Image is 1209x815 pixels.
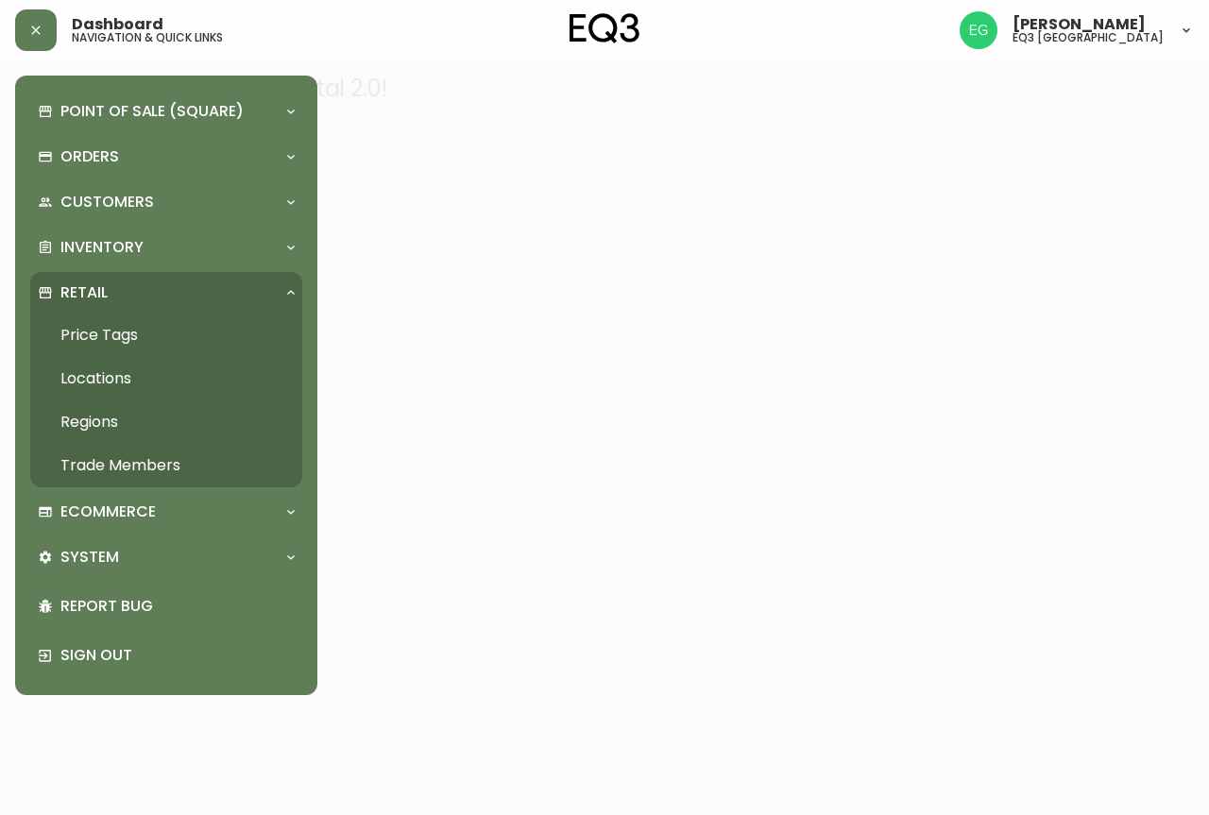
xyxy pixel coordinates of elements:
div: Customers [30,181,302,223]
a: Locations [30,357,302,400]
div: Report Bug [30,582,302,631]
img: db11c1629862fe82d63d0774b1b54d2b [960,11,997,49]
p: Ecommerce [60,501,156,522]
a: Regions [30,400,302,444]
img: logo [570,13,639,43]
p: Retail [60,282,108,303]
h5: navigation & quick links [72,32,223,43]
div: Sign Out [30,631,302,680]
span: Dashboard [72,17,163,32]
p: Customers [60,192,154,212]
p: Inventory [60,237,144,258]
div: System [30,536,302,578]
div: Orders [30,136,302,178]
div: Retail [30,272,302,314]
p: Point of Sale (Square) [60,101,244,122]
h5: eq3 [GEOGRAPHIC_DATA] [1013,32,1164,43]
p: Report Bug [60,596,295,617]
p: System [60,547,119,568]
p: Sign Out [60,645,295,666]
span: [PERSON_NAME] [1013,17,1146,32]
div: Point of Sale (Square) [30,91,302,132]
div: Ecommerce [30,491,302,533]
a: Trade Members [30,444,302,487]
p: Orders [60,146,119,167]
a: Price Tags [30,314,302,357]
div: Inventory [30,227,302,268]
